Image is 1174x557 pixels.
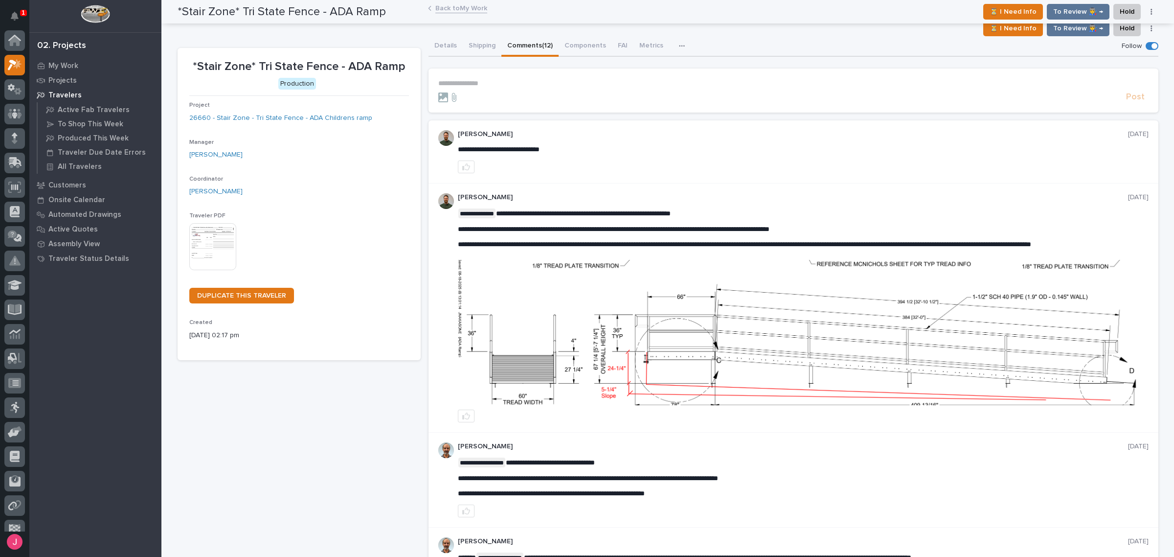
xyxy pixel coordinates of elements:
a: All Travelers [38,160,161,173]
a: Active Quotes [29,222,161,236]
p: [PERSON_NAME] [458,130,1128,139]
img: Workspace Logo [81,5,110,23]
button: like this post [458,505,474,517]
a: DUPLICATE THIS TRAVELER [189,288,294,303]
span: DUPLICATE THIS TRAVELER [197,292,286,299]
button: To Review 👨‍🏭 → [1047,21,1109,36]
p: Projects [48,76,77,85]
img: AATXAJw4slNr5ea0WduZQVIpKGhdapBAGQ9xVsOeEvl5=s96-c [438,130,454,146]
span: Project [189,102,210,108]
a: Assembly View [29,236,161,251]
button: Post [1122,92,1149,103]
p: Active Quotes [48,225,98,234]
a: Onsite Calendar [29,192,161,207]
button: like this post [458,161,474,173]
button: Components [559,36,612,57]
p: Automated Drawings [48,210,121,219]
a: Back toMy Work [435,2,487,13]
span: Coordinator [189,176,223,182]
a: Produced This Week [38,131,161,145]
a: Active Fab Travelers [38,103,161,116]
p: Customers [48,181,86,190]
a: Automated Drawings [29,207,161,222]
div: Production [278,78,316,90]
p: [PERSON_NAME] [458,442,1128,451]
button: Notifications [4,6,25,26]
p: Active Fab Travelers [58,106,130,115]
p: Traveler Status Details [48,255,129,263]
a: My Work [29,58,161,73]
p: [DATE] [1128,537,1149,546]
a: [PERSON_NAME] [189,150,243,160]
span: Manager [189,139,214,145]
span: To Review 👨‍🏭 → [1053,23,1103,34]
button: Metrics [633,36,669,57]
a: Traveler Status Details [29,251,161,266]
div: 02. Projects [37,41,86,51]
p: [DATE] [1128,442,1149,451]
p: My Work [48,62,78,70]
span: Traveler PDF [189,213,226,219]
p: Follow [1122,42,1142,50]
p: *Stair Zone* Tri State Fence - ADA Ramp [189,60,409,74]
p: Onsite Calendar [48,196,105,205]
button: Shipping [463,36,501,57]
a: Travelers [29,88,161,102]
p: 1 [22,9,25,16]
a: 26660 - Stair Zone - Tri State Fence - ADA Childrens ramp [189,113,372,123]
button: Comments (12) [501,36,559,57]
p: All Travelers [58,162,102,171]
a: Projects [29,73,161,88]
p: [DATE] [1128,193,1149,202]
img: AOh14GhUnP333BqRmXh-vZ-TpYZQaFVsuOFmGre8SRZf2A=s96-c [438,442,454,458]
button: like this post [458,410,474,422]
a: Traveler Due Date Errors [38,145,161,159]
img: AATXAJw4slNr5ea0WduZQVIpKGhdapBAGQ9xVsOeEvl5=s96-c [438,193,454,209]
a: [PERSON_NAME] [189,186,243,197]
p: To Shop This Week [58,120,123,129]
img: AOh14GhUnP333BqRmXh-vZ-TpYZQaFVsuOFmGre8SRZf2A=s96-c [438,537,454,553]
span: Created [189,320,212,325]
p: Produced This Week [58,134,129,143]
p: Assembly View [48,240,100,249]
a: Customers [29,178,161,192]
button: Details [429,36,463,57]
button: FAI [612,36,633,57]
p: Travelers [48,91,82,100]
p: [PERSON_NAME] [458,537,1128,546]
button: users-avatar [4,532,25,552]
div: Notifications1 [12,12,25,27]
button: Hold [1113,21,1141,36]
p: Traveler Due Date Errors [58,148,146,157]
a: To Shop This Week [38,117,161,131]
button: ⏳ I Need Info [983,21,1043,36]
p: [DATE] 02:17 pm [189,330,409,341]
span: Post [1126,92,1145,103]
p: [DATE] [1128,130,1149,139]
p: [PERSON_NAME] [458,193,1128,202]
span: ⏳ I Need Info [990,23,1037,34]
span: Hold [1120,23,1134,34]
